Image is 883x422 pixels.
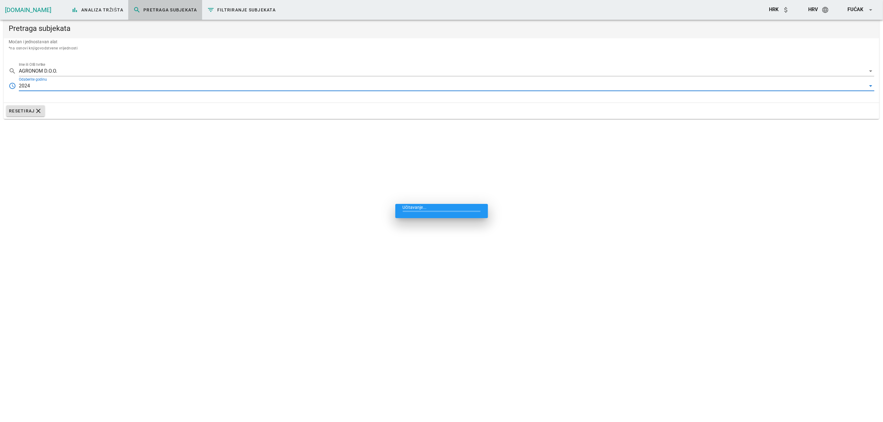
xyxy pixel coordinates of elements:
i: language [821,6,829,14]
a: [DOMAIN_NAME] [5,6,51,14]
i: search [9,67,16,75]
i: arrow_drop_down [867,67,874,75]
button: Resetiraj [6,105,45,116]
div: 2024 [19,83,30,89]
span: Pretraga subjekata [133,6,197,14]
span: Analiza tržišta [71,6,123,14]
label: Odaberite godinu [19,77,47,82]
span: Filtriranje subjekata [207,6,276,14]
i: access_time [9,82,16,90]
i: search [133,6,141,14]
label: Ime ili OIB tvrtke [19,62,45,67]
i: arrow_drop_down [867,6,874,14]
span: Fućak [847,6,863,12]
i: filter_list [207,6,214,14]
div: *na osnovi knjigovodstvene vrijednosti [9,45,874,51]
span: HRK [769,6,779,12]
span: hrv [808,6,818,12]
i: bar_chart [71,6,79,14]
div: Moćan i jednostavan alat [4,38,879,56]
i: arrow_drop_down [867,82,874,90]
div: Pretraga subjekata [4,19,879,38]
i: clear [35,107,42,115]
div: Učitavanje... [395,204,488,218]
i: attach_money [782,6,790,14]
span: Resetiraj [9,107,42,115]
div: Odaberite godinu2024 [19,81,874,91]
